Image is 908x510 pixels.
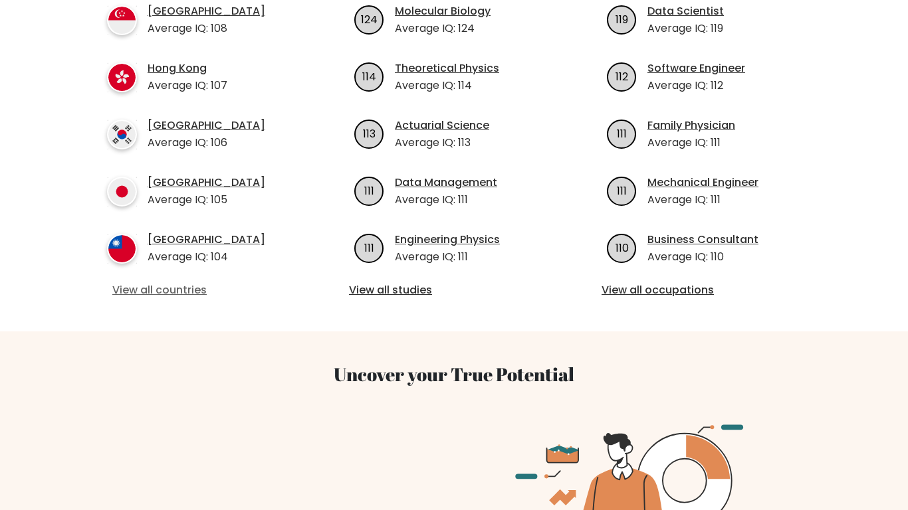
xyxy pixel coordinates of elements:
img: country [107,5,137,35]
a: View all occupations [602,282,812,298]
img: country [107,62,137,92]
img: country [107,177,137,207]
p: Average IQ: 111 [395,249,500,265]
text: 112 [616,68,628,84]
h3: Uncover your True Potential [83,363,825,386]
a: Business Consultant [647,232,758,248]
a: [GEOGRAPHIC_DATA] [148,3,265,19]
a: [GEOGRAPHIC_DATA] [148,118,265,133]
text: 113 [363,126,376,141]
p: Average IQ: 112 [647,78,745,94]
text: 124 [361,11,378,27]
a: [GEOGRAPHIC_DATA] [148,175,265,191]
text: 111 [617,183,627,198]
a: Engineering Physics [395,232,500,248]
a: Theoretical Physics [395,60,499,76]
p: Average IQ: 108 [148,21,265,37]
p: Average IQ: 110 [647,249,758,265]
p: Average IQ: 111 [395,192,497,208]
a: View all studies [349,282,559,298]
a: Data Scientist [647,3,724,19]
p: Average IQ: 107 [148,78,227,94]
p: Average IQ: 124 [395,21,491,37]
a: View all countries [112,282,290,298]
p: Average IQ: 119 [647,21,724,37]
p: Average IQ: 111 [647,192,758,208]
p: Average IQ: 105 [148,192,265,208]
text: 111 [617,126,627,141]
a: Family Physician [647,118,735,133]
img: country [107,120,137,149]
a: [GEOGRAPHIC_DATA] [148,232,265,248]
p: Average IQ: 104 [148,249,265,265]
text: 119 [616,11,628,27]
a: Mechanical Engineer [647,175,758,191]
p: Average IQ: 113 [395,135,489,151]
text: 111 [364,240,374,255]
a: Hong Kong [148,60,227,76]
a: Actuarial Science [395,118,489,133]
text: 110 [616,240,629,255]
text: 114 [362,68,376,84]
a: Data Management [395,175,497,191]
a: Molecular Biology [395,3,491,19]
p: Average IQ: 114 [395,78,499,94]
p: Average IQ: 106 [148,135,265,151]
img: country [107,234,137,264]
p: Average IQ: 111 [647,135,735,151]
text: 111 [364,183,374,198]
a: Software Engineer [647,60,745,76]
